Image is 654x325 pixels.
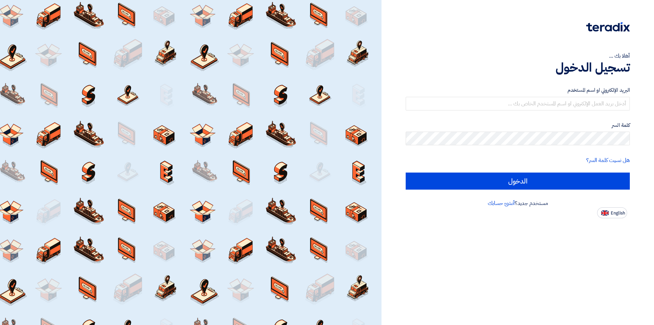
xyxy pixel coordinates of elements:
div: مستخدم جديد؟ [406,199,630,207]
div: أهلا بك ... [406,52,630,60]
label: البريد الإلكتروني او اسم المستخدم [406,86,630,94]
img: Teradix logo [586,22,630,32]
button: English [597,207,627,218]
label: كلمة السر [406,121,630,129]
input: الدخول [406,173,630,190]
a: هل نسيت كلمة السر؟ [586,156,630,164]
h1: تسجيل الدخول [406,60,630,75]
input: أدخل بريد العمل الإلكتروني او اسم المستخدم الخاص بك ... [406,97,630,110]
img: en-US.png [601,210,609,216]
a: أنشئ حسابك [488,199,515,207]
span: English [611,211,625,216]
